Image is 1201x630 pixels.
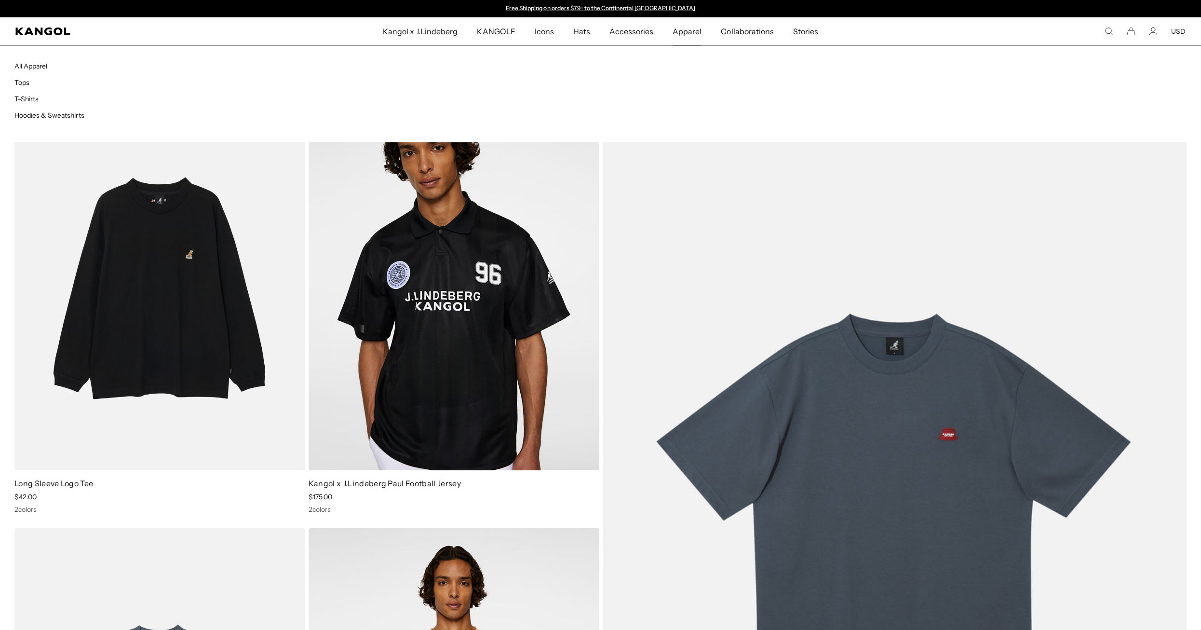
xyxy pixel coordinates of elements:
div: 2 colors [309,505,599,514]
div: 2 colors [14,505,305,514]
span: Collaborations [721,17,773,45]
a: Account [1149,27,1158,36]
a: Stories [783,17,828,45]
a: Collaborations [711,17,783,45]
span: $175.00 [309,493,332,501]
a: Kangol x J.Lindeberg [373,17,468,45]
div: Announcement [501,5,700,13]
slideshow-component: Announcement bar [501,5,700,13]
a: Accessories [600,17,663,45]
span: Hats [573,17,590,45]
a: Apparel [663,17,711,45]
span: Icons [535,17,554,45]
span: Stories [793,17,818,45]
a: Kangol [15,27,254,35]
span: Kangol x J.Lindeberg [383,17,458,45]
a: Free Shipping on orders $79+ to the Continental [GEOGRAPHIC_DATA] [506,4,695,12]
button: USD [1171,27,1186,36]
span: Accessories [609,17,653,45]
a: Hats [564,17,600,45]
img: Long Sleeve Logo Tee [14,106,305,470]
a: Hoodies & Sweatshirts [14,111,84,120]
a: T-Shirts [14,95,39,103]
button: Cart [1127,27,1135,36]
div: 1 of 2 [501,5,700,13]
summary: Search here [1105,27,1113,36]
span: KANGOLF [477,17,515,45]
a: Icons [525,17,564,45]
a: Kangol x J.Lindeberg Paul Football Jersey [309,479,461,488]
a: Long Sleeve Logo Tee [14,479,93,488]
span: Apparel [673,17,702,45]
a: KANGOLF [467,17,525,45]
a: All Apparel [14,62,47,70]
img: Kangol x J.Lindeberg Paul Football Jersey [309,106,599,470]
span: $42.00 [14,493,37,501]
a: Tops [14,78,29,87]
